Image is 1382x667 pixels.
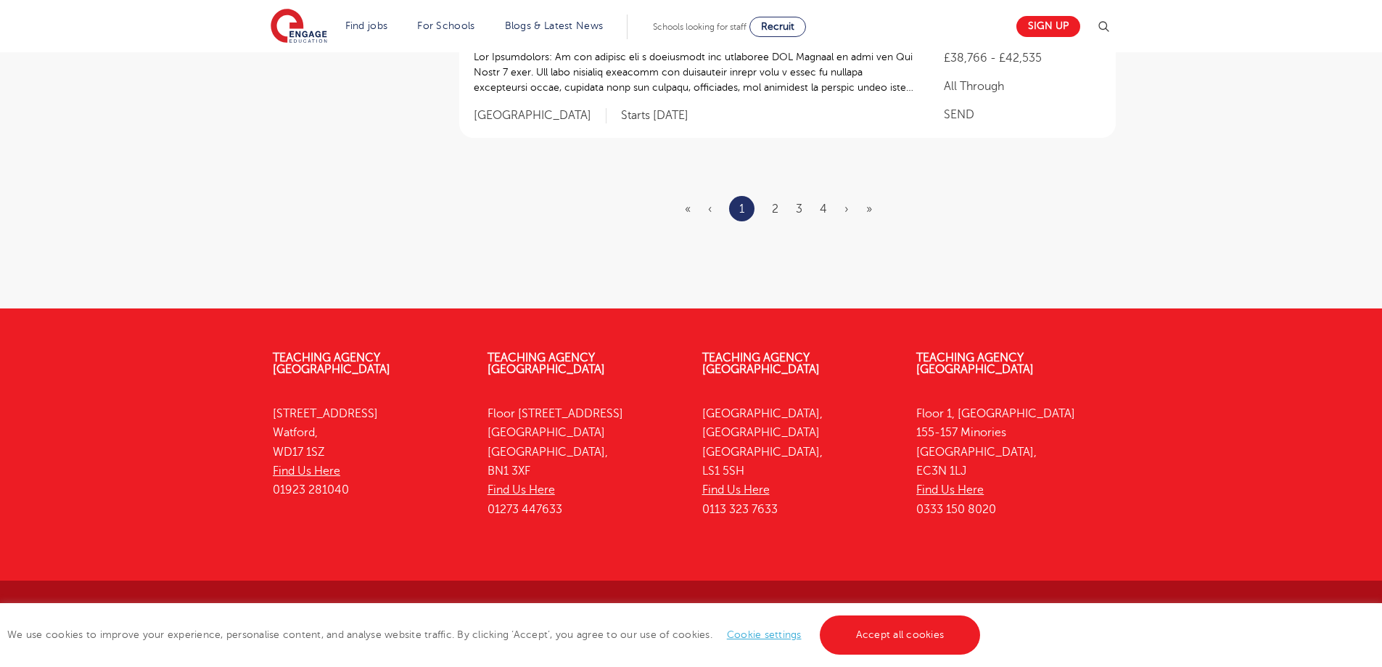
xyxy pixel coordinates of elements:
[273,465,340,478] a: Find Us Here
[796,202,802,216] a: 3
[273,351,390,376] a: Teaching Agency [GEOGRAPHIC_DATA]
[505,20,604,31] a: Blogs & Latest News
[685,202,691,216] span: «
[944,106,1101,123] p: SEND
[1016,16,1080,37] a: Sign up
[916,351,1034,376] a: Teaching Agency [GEOGRAPHIC_DATA]
[772,202,778,216] a: 2
[727,629,802,640] a: Cookie settings
[653,22,746,32] span: Schools looking for staff
[916,404,1109,519] p: Floor 1, [GEOGRAPHIC_DATA] 155-157 Minories [GEOGRAPHIC_DATA], EC3N 1LJ 0333 150 8020
[739,200,744,218] a: 1
[702,351,820,376] a: Teaching Agency [GEOGRAPHIC_DATA]
[749,17,806,37] a: Recruit
[702,404,895,519] p: [GEOGRAPHIC_DATA], [GEOGRAPHIC_DATA] [GEOGRAPHIC_DATA], LS1 5SH 0113 323 7633
[271,9,327,45] img: Engage Education
[474,108,606,123] span: [GEOGRAPHIC_DATA]
[474,49,916,95] p: Lor Ipsumdolors: Am con adipisc eli s doeiusmodt inc utlaboree DOL Magnaal en admi ven Qui Nostr ...
[761,21,794,32] span: Recruit
[844,202,849,216] a: Next
[621,108,688,123] p: Starts [DATE]
[488,483,555,496] a: Find Us Here
[944,78,1101,95] p: All Through
[488,404,680,519] p: Floor [STREET_ADDRESS] [GEOGRAPHIC_DATA] [GEOGRAPHIC_DATA], BN1 3XF 01273 447633
[820,202,827,216] a: 4
[7,629,984,640] span: We use cookies to improve your experience, personalise content, and analyse website traffic. By c...
[702,483,770,496] a: Find Us Here
[273,404,466,499] p: [STREET_ADDRESS] Watford, WD17 1SZ 01923 281040
[488,351,605,376] a: Teaching Agency [GEOGRAPHIC_DATA]
[345,20,388,31] a: Find jobs
[417,20,474,31] a: For Schools
[866,202,872,216] a: Last
[708,202,712,216] span: ‹
[820,615,981,655] a: Accept all cookies
[916,483,984,496] a: Find Us Here
[944,49,1101,67] p: £38,766 - £42,535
